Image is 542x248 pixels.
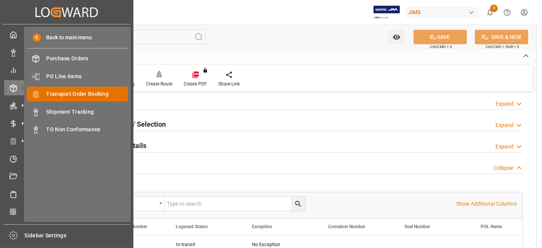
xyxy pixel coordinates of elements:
[27,87,128,101] a: Transport Order Booking
[25,232,130,240] span: Sidebar Settings
[4,27,129,42] a: My Cockpit
[486,44,519,50] span: Ctrl/CMD + Shift + S
[218,81,240,87] div: Share Link
[176,224,208,229] span: Logward Status
[374,6,400,19] img: Exertis%20JAM%20-%20Email%20Logo.jpg_1722504956.jpg
[405,7,478,18] div: JIMS
[495,121,513,129] div: Expand
[481,4,499,21] button: show 3 new notifications
[47,108,128,116] span: Shipment Tracking
[27,69,128,84] a: PO Line Items
[252,224,272,229] span: Exception
[108,196,165,211] button: open menu
[47,72,128,81] span: PO Line Items
[4,151,129,166] a: Timeslot Management V2
[389,30,404,44] button: open menu
[490,5,498,12] span: 3
[481,224,502,229] span: POL Name
[112,198,157,207] div: Equals
[165,196,305,211] input: Type to search
[495,143,513,151] div: Expand
[4,169,129,184] a: Document Management
[328,224,365,229] span: Container Number
[27,51,128,66] a: Purchase Orders
[456,200,517,208] p: Show Additional Columns
[493,164,513,172] div: Collapse
[41,34,92,42] span: Back to main menu
[146,81,172,87] div: Create Route
[291,196,305,211] button: search button
[495,100,513,108] div: Expand
[27,122,128,137] a: TO Non Conformance
[405,5,481,19] button: JIMS
[499,4,516,21] button: Help Center
[47,55,128,63] span: Purchase Orders
[47,126,128,134] span: TO Non Conformance
[414,30,467,44] button: SAVE
[47,90,128,98] span: Transport Order Booking
[475,30,528,44] button: SAVE & NEW
[4,187,129,201] a: Sailing Schedules
[27,104,128,119] a: Shipment Tracking
[4,205,129,219] a: CO2 Calculator
[404,224,430,229] span: Seal Number
[430,44,452,50] span: Ctrl/CMD + S
[4,63,129,77] a: My Reports
[4,45,129,60] a: Data Management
